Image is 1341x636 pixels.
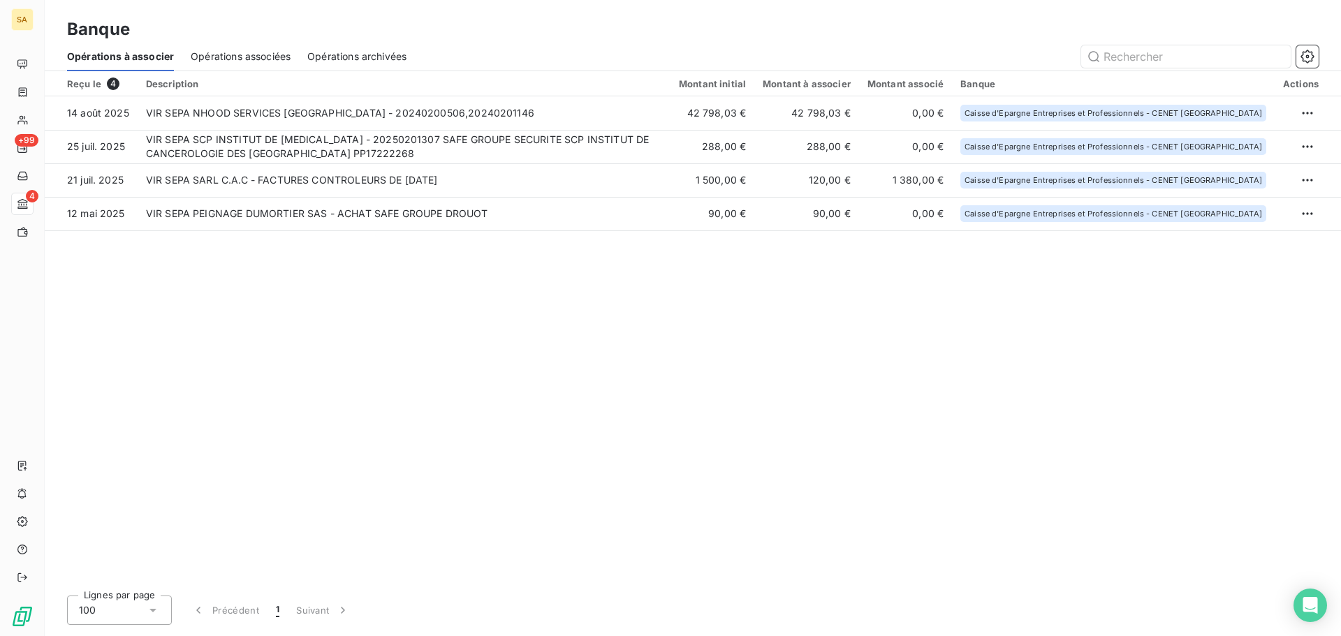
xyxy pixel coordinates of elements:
td: 42 798,03 € [754,96,859,130]
span: 1 [276,603,279,617]
button: Suivant [288,596,358,625]
td: VIR SEPA SARL C.A.C - FACTURES CONTROLEURS DE [DATE] [138,163,670,197]
td: VIR SEPA SCP INSTITUT DE [MEDICAL_DATA] - 20250201307 SAFE GROUPE SECURITE SCP INSTITUT DE CANCER... [138,130,670,163]
div: Description [146,78,662,89]
td: 1 380,00 € [859,163,952,197]
td: 12 mai 2025 [45,197,138,230]
td: 42 798,03 € [670,96,754,130]
span: Opérations archivées [307,50,406,64]
td: 90,00 € [670,197,754,230]
span: 100 [79,603,96,617]
td: 14 août 2025 [45,96,138,130]
span: Caisse d'Epargne Entreprises et Professionnels - CENET [GEOGRAPHIC_DATA] [965,176,1262,184]
span: Caisse d'Epargne Entreprises et Professionnels - CENET [GEOGRAPHIC_DATA] [965,142,1262,151]
span: +99 [15,134,38,147]
td: 288,00 € [670,130,754,163]
span: Opérations à associer [67,50,174,64]
td: 288,00 € [754,130,859,163]
a: +99 [11,137,33,159]
div: Montant initial [679,78,746,89]
td: 120,00 € [754,163,859,197]
td: 25 juil. 2025 [45,130,138,163]
td: 21 juil. 2025 [45,163,138,197]
span: 4 [26,190,38,202]
td: 0,00 € [859,197,952,230]
h3: Banque [67,17,130,42]
td: 0,00 € [859,130,952,163]
span: Caisse d'Epargne Entreprises et Professionnels - CENET [GEOGRAPHIC_DATA] [965,109,1262,117]
td: 90,00 € [754,197,859,230]
div: Montant associé [867,78,944,89]
div: Actions [1283,78,1319,89]
div: Banque [960,78,1266,89]
div: Reçu le [67,77,129,90]
div: Montant à associer [763,78,851,89]
td: VIR SEPA PEIGNAGE DUMORTIER SAS - ACHAT SAFE GROUPE DROUOT [138,197,670,230]
div: SA [11,8,34,31]
button: 1 [268,596,288,625]
span: Caisse d'Epargne Entreprises et Professionnels - CENET [GEOGRAPHIC_DATA] [965,209,1262,218]
span: 4 [107,77,119,90]
span: Opérations associées [191,50,291,64]
td: 1 500,00 € [670,163,754,197]
td: VIR SEPA NHOOD SERVICES [GEOGRAPHIC_DATA] - 20240200506,20240201146 [138,96,670,130]
div: Open Intercom Messenger [1294,589,1327,622]
img: Logo LeanPay [11,605,34,628]
a: 4 [11,193,33,215]
td: 0,00 € [859,96,952,130]
input: Rechercher [1081,45,1291,68]
button: Précédent [183,596,268,625]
